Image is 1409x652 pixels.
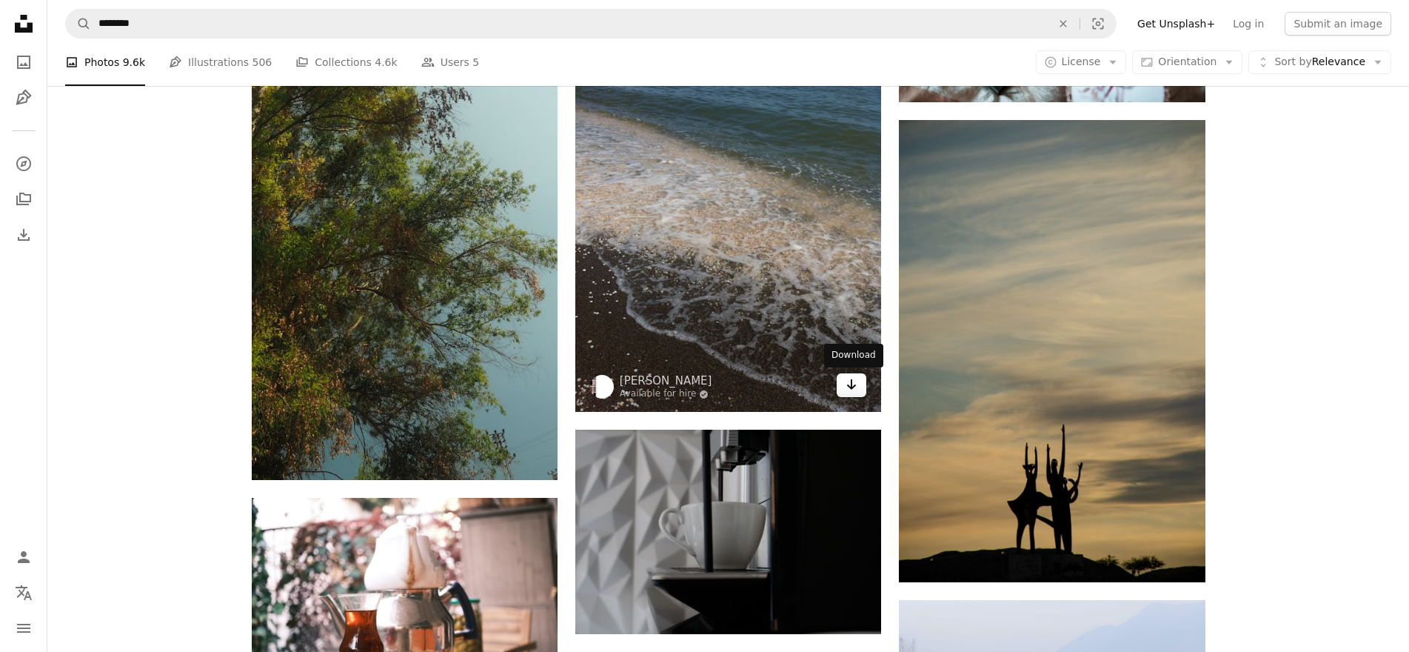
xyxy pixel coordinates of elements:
[1274,55,1365,70] span: Relevance
[575,430,881,633] img: white ceramic mug on black and silver coffee maker
[9,149,39,179] a: Explore
[1158,56,1216,67] span: Orientation
[837,373,866,397] a: Download
[472,54,479,70] span: 5
[66,10,91,38] button: Search Unsplash
[575,525,881,538] a: white ceramic mug on black and silver coffee maker
[620,388,712,400] a: Available for hire
[252,593,558,606] a: A tea pot sitting on top of a wooden table
[1036,50,1127,74] button: License
[252,201,558,214] a: a tree with many branches
[899,120,1205,582] img: silhouette of 2 person jumping on mid air under cloudy sky during daytime
[1224,12,1273,36] a: Log in
[1128,12,1224,36] a: Get Unsplash+
[1132,50,1242,74] button: Orientation
[9,578,39,608] button: Language
[824,344,883,367] div: Download
[9,47,39,77] a: Photos
[575,200,881,213] a: waves on a beach
[169,39,272,86] a: Illustrations 506
[375,54,397,70] span: 4.6k
[1080,10,1116,38] button: Visual search
[590,375,614,399] img: Go to sarah mejdar's profile
[421,39,480,86] a: Users 5
[1285,12,1391,36] button: Submit an image
[252,54,272,70] span: 506
[1062,56,1101,67] span: License
[575,2,881,412] img: waves on a beach
[1248,50,1391,74] button: Sort byRelevance
[1047,10,1080,38] button: Clear
[9,83,39,113] a: Illustrations
[1274,56,1311,67] span: Sort by
[9,542,39,572] a: Log in / Sign up
[9,220,39,250] a: Download History
[899,345,1205,358] a: silhouette of 2 person jumping on mid air under cloudy sky during daytime
[65,9,1117,39] form: Find visuals sitewide
[9,9,39,41] a: Home — Unsplash
[620,373,712,388] a: [PERSON_NAME]
[9,613,39,643] button: Menu
[295,39,397,86] a: Collections 4.6k
[9,184,39,214] a: Collections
